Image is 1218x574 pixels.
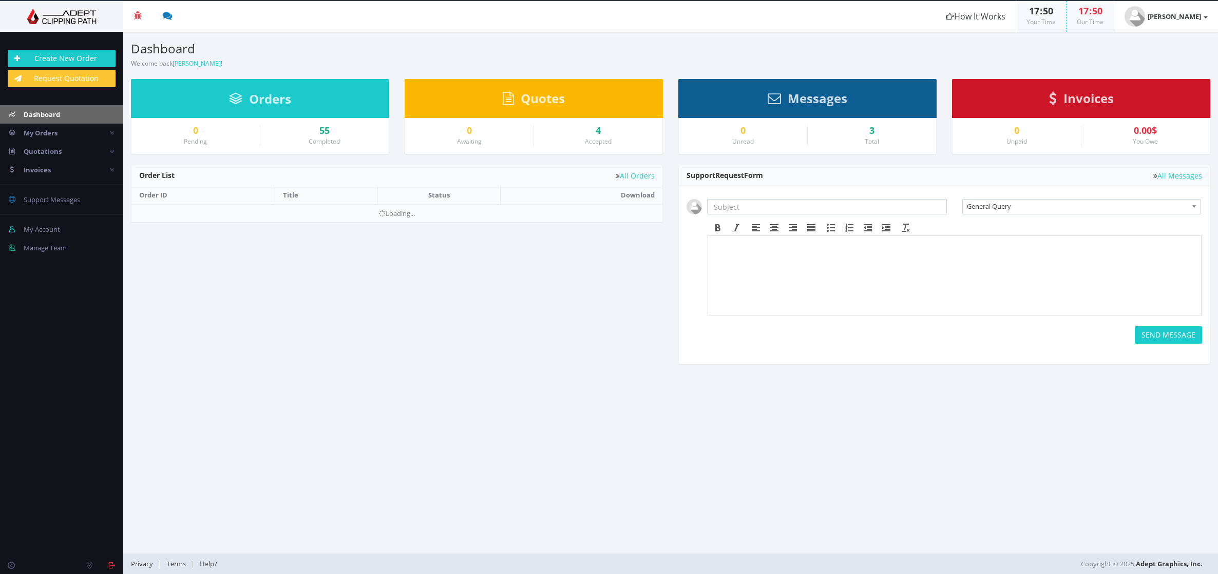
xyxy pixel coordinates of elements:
span: My Orders [24,128,58,137]
td: Loading... [131,204,662,222]
span: Support Messages [24,195,80,204]
span: Dashboard [24,110,60,119]
small: Our Time [1077,17,1103,26]
a: 4 [542,126,655,136]
iframe: Rich Text Area. Press ALT-F9 for menu. Press ALT-F10 for toolbar. Press ALT-0 for help [708,236,1201,315]
a: All Messages [1153,172,1202,180]
div: Clear formatting [897,221,915,234]
span: 50 [1092,5,1102,17]
div: 3 [815,126,929,136]
span: : [1089,5,1092,17]
small: Total [865,137,879,146]
span: Manage Team [24,243,67,252]
span: Order List [139,170,175,180]
small: You Owe [1133,137,1158,146]
a: Messages [768,96,847,105]
a: Help? [195,559,222,568]
a: Adept Graphics, Inc. [1136,559,1203,568]
span: Invoices [1063,90,1114,107]
a: 0 [139,126,252,136]
small: Unpaid [1006,137,1027,146]
div: Align center [765,221,784,234]
a: 55 [268,126,382,136]
div: Italic [727,221,746,234]
a: How It Works [936,1,1016,32]
a: 0 [687,126,800,136]
span: Messages [788,90,847,107]
a: Orders [229,96,291,106]
span: Copyright © 2025, [1081,559,1203,569]
a: 0 [960,126,1073,136]
a: Create New Order [8,50,116,67]
div: Bullet list [822,221,840,234]
small: Awaiting [457,137,482,146]
span: 17 [1029,5,1039,17]
small: Completed [309,137,340,146]
th: Order ID [131,186,275,204]
a: Quotes [503,96,565,105]
span: Invoices [24,165,51,174]
div: 0.00$ [1089,126,1203,136]
input: Subject [707,199,947,214]
span: 50 [1043,5,1053,17]
small: Your Time [1026,17,1056,26]
span: My Account [24,225,60,234]
span: Orders [249,90,291,107]
div: Align left [747,221,765,234]
span: Support Form [687,170,763,180]
div: Decrease indent [859,221,877,234]
a: Invoices [1049,96,1114,105]
div: Justify [802,221,821,234]
th: Download [500,186,662,204]
span: Quotes [521,90,565,107]
div: Bold [709,221,727,234]
span: Quotations [24,147,62,156]
th: Status [377,186,500,204]
strong: [PERSON_NAME] [1148,12,1201,21]
a: Terms [162,559,191,568]
div: | | [131,553,850,574]
span: 17 [1078,5,1089,17]
div: Align right [784,221,802,234]
div: Increase indent [877,221,896,234]
div: Numbered list [840,221,859,234]
a: [PERSON_NAME] [173,59,221,68]
small: Unread [732,137,754,146]
a: [PERSON_NAME] [1114,1,1218,32]
img: user_default.jpg [687,199,702,214]
small: Pending [184,137,207,146]
img: Adept Graphics [8,9,116,24]
h3: Dashboard [131,42,663,55]
th: Title [275,186,378,204]
small: Welcome back ! [131,59,222,68]
a: Request Quotation [8,70,116,87]
button: SEND MESSAGE [1135,326,1202,344]
small: Accepted [585,137,612,146]
span: General Query [967,200,1187,213]
a: All Orders [616,172,655,180]
span: Request [715,170,744,180]
span: : [1039,5,1043,17]
a: Privacy [131,559,158,568]
img: user_default.jpg [1125,6,1145,27]
a: 0 [413,126,526,136]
